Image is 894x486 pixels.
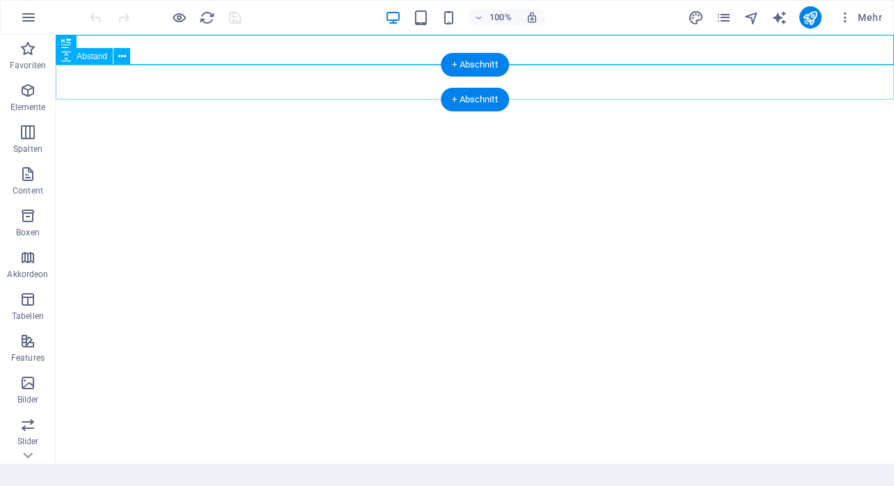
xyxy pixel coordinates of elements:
i: Bei Größenänderung Zoomstufe automatisch an das gewählte Gerät anpassen. [526,11,538,24]
span: Abstand [77,52,107,61]
button: pages [716,9,732,26]
p: Content [13,185,43,196]
button: 100% [469,9,518,26]
p: Features [11,352,45,363]
p: Tabellen [12,311,44,322]
span: Mehr [838,10,882,24]
p: Slider [17,436,39,447]
p: Elemente [10,102,46,113]
button: Mehr [833,6,888,29]
div: + Abschnitt [441,88,509,111]
i: Navigator [744,10,760,26]
i: Seite neu laden [199,10,215,26]
button: design [688,9,705,26]
i: AI Writer [771,10,787,26]
div: + Abschnitt [441,53,509,77]
i: Veröffentlichen [802,10,818,26]
button: Klicke hier, um den Vorschau-Modus zu verlassen [171,9,187,26]
h6: 100% [489,9,512,26]
button: navigator [744,9,760,26]
i: Seiten (Strg+Alt+S) [716,10,732,26]
button: reload [198,9,215,26]
p: Spalten [13,143,42,155]
i: Design (Strg+Alt+Y) [688,10,704,26]
p: Bilder [17,394,39,405]
p: Boxen [16,227,40,238]
button: publish [799,6,822,29]
p: Favoriten [10,60,46,71]
p: Akkordeon [7,269,48,280]
button: text_generator [771,9,788,26]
